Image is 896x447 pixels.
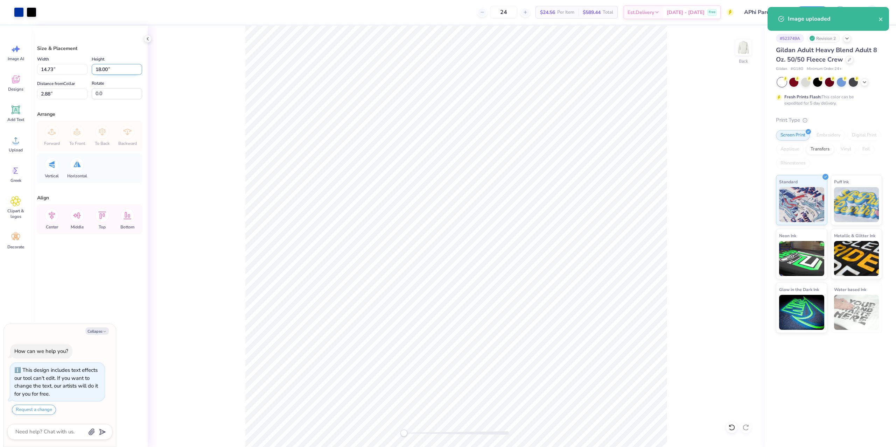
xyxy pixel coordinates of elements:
div: Digital Print [847,130,881,141]
div: Revision 2 [807,34,840,43]
span: Decorate [7,244,24,250]
span: Neon Ink [779,232,796,239]
span: Standard [779,178,798,185]
span: Minimum Order: 24 + [807,66,842,72]
span: [DATE] - [DATE] [667,9,705,16]
span: $589.44 [583,9,601,16]
span: Middle [71,224,84,230]
div: Image uploaded [788,15,878,23]
div: # 523749A [776,34,804,43]
img: Puff Ink [834,187,879,222]
label: Height [92,55,104,63]
input: – – [490,6,517,19]
span: Center [46,224,58,230]
button: close [878,15,883,23]
div: How can we help you? [14,348,68,355]
label: Width [37,55,49,63]
input: Untitled Design [739,5,790,19]
span: Clipart & logos [4,208,27,219]
span: Free [709,10,715,15]
span: Add Text [7,117,24,122]
span: Image AI [8,56,24,62]
span: # G180 [791,66,803,72]
div: Arrange [37,111,142,118]
button: Collapse [85,327,109,335]
img: Glow in the Dark Ink [779,295,824,330]
span: Designs [8,86,23,92]
span: $24.56 [540,9,555,16]
img: Neon Ink [779,241,824,276]
span: Gildan [776,66,787,72]
div: Transfers [806,144,834,155]
span: Water based Ink [834,286,866,293]
span: Top [99,224,106,230]
div: Rhinestones [776,158,810,169]
span: Bottom [120,224,134,230]
div: Print Type [776,116,882,124]
div: Screen Print [776,130,810,141]
div: Size & Placement [37,45,142,52]
div: Vinyl [836,144,856,155]
div: Foil [858,144,874,155]
div: This color can be expedited for 5 day delivery. [784,94,870,106]
span: Per Item [557,9,574,16]
div: Embroidery [812,130,845,141]
span: Gildan Adult Heavy Blend Adult 8 Oz. 50/50 Fleece Crew [776,46,877,64]
img: Standard [779,187,824,222]
div: Align [37,194,142,201]
div: This design includes text effects our tool can't edit. If you want to change the text, our artist... [14,367,98,397]
span: Upload [9,147,23,153]
div: Applique [776,144,804,155]
img: Water based Ink [834,295,879,330]
span: Total [603,9,613,16]
div: Back [739,58,748,64]
div: Accessibility label [400,430,407,437]
a: EJ [855,5,882,19]
label: Rotate [92,79,104,87]
label: Distance from Collar [37,79,75,88]
span: Horizontal [67,173,87,179]
span: Metallic & Glitter Ink [834,232,875,239]
img: Edgardo Jr [865,5,879,19]
img: Back [736,41,750,55]
span: Vertical [45,173,59,179]
img: Metallic & Glitter Ink [834,241,879,276]
button: Request a change [12,405,56,415]
strong: Fresh Prints Flash: [784,94,821,100]
span: Est. Delivery [628,9,654,16]
span: Glow in the Dark Ink [779,286,819,293]
span: Puff Ink [834,178,849,185]
span: Greek [10,178,21,183]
